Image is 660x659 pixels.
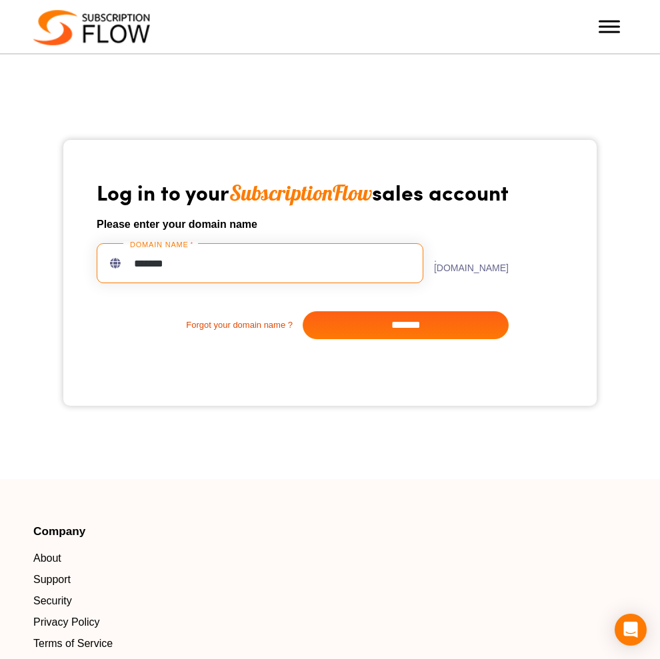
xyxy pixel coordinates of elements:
a: Support [33,572,415,588]
a: Terms of Service [33,636,415,652]
img: Subscriptionflow [33,10,150,45]
label: .[DOMAIN_NAME] [423,254,509,273]
a: Security [33,593,415,609]
h6: Please enter your domain name [97,217,509,233]
a: Privacy Policy [33,614,415,630]
h4: Company [33,526,415,537]
button: Toggle Menu [599,20,620,33]
a: About [33,550,415,566]
span: SubscriptionFlow [229,179,372,206]
span: Privacy Policy [33,614,100,630]
span: Terms of Service [33,636,113,652]
span: About [33,550,61,566]
div: Open Intercom Messenger [615,614,647,646]
a: Forgot your domain name ? [97,319,303,332]
span: Support [33,572,71,588]
span: Security [33,593,72,609]
h1: Log in to your sales account [97,179,509,206]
